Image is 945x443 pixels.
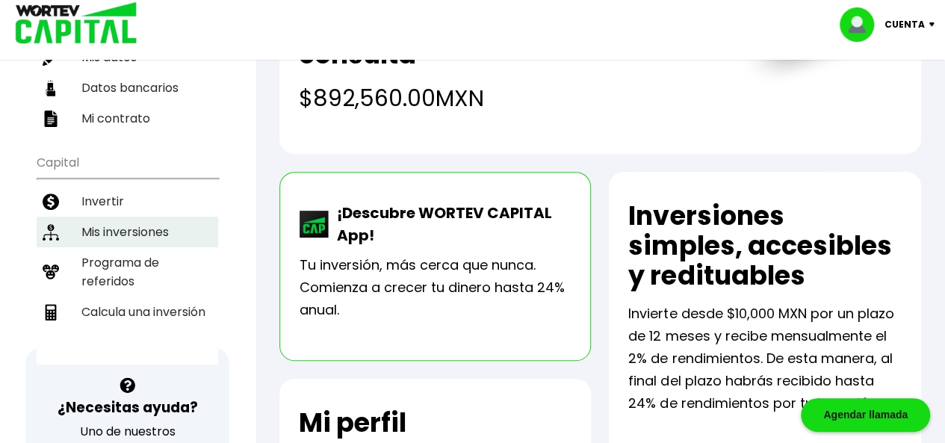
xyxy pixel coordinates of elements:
[37,297,218,327] a: Calcula una inversión
[58,397,198,418] h3: ¿Necesitas ayuda?
[801,398,930,432] div: Agendar llamada
[43,111,59,127] img: contrato-icon.f2db500c.svg
[628,201,902,291] h2: Inversiones simples, accesibles y redituables
[43,304,59,320] img: calculadora-icon.17d418c4.svg
[43,264,59,280] img: recomiendanos-icon.9b8e9327.svg
[628,303,902,415] p: Invierte desde $10,000 MXN por un plazo de 12 meses y recibe mensualmente el 2% de rendimientos. ...
[299,408,406,438] h2: Mi perfil
[329,202,571,247] p: ¡Descubre WORTEV CAPITAL App!
[300,254,571,321] p: Tu inversión, más cerca que nunca. Comienza a crecer tu dinero hasta 24% anual.
[840,7,884,42] img: profile-image
[299,81,709,115] h4: $892,560.00 MXN
[43,80,59,96] img: datos-icon.10cf9172.svg
[37,72,218,103] a: Datos bancarios
[37,1,218,134] ul: Perfil
[37,186,218,217] a: Invertir
[300,211,329,238] img: wortev-capital-app-icon
[884,13,925,36] p: Cuenta
[37,146,218,365] ul: Capital
[37,247,218,297] a: Programa de referidos
[37,103,218,134] a: Mi contrato
[37,217,218,247] a: Mis inversiones
[43,224,59,241] img: inversiones-icon.6695dc30.svg
[925,22,945,27] img: icon-down
[43,193,59,210] img: invertir-icon.b3b967d7.svg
